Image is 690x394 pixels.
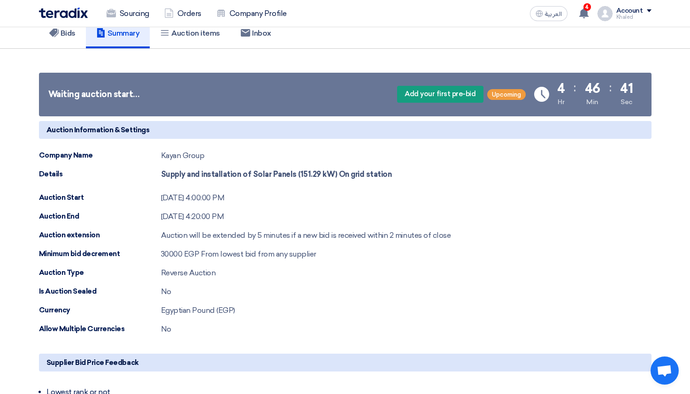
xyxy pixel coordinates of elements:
[39,150,161,161] div: Company Name
[39,192,161,203] div: Auction Start
[161,150,205,161] div: Kayan Group
[99,3,157,24] a: Sourcing
[558,97,564,107] div: Hr
[574,79,576,96] div: :
[585,82,600,95] div: 46
[616,7,643,15] div: Account
[39,169,161,180] div: Details
[621,97,632,107] div: Sec
[150,18,230,48] a: Auction items
[48,88,140,101] div: Waiting auction start…
[586,97,598,107] div: Min
[616,15,652,20] div: Khaled
[161,324,171,335] div: No
[397,86,483,103] span: Add your first pre-bid
[161,305,235,316] div: Egyptian Pound (EGP)
[39,267,161,278] div: Auction Type
[161,230,451,241] div: Auction will be extended by 5 minutes if a new bid is received within 2 minutes of close
[209,3,294,24] a: Company Profile
[230,18,282,48] a: Inbox
[161,192,225,204] div: [DATE] 4:00:00 PM
[39,249,161,259] div: Minimum bid decrement
[160,29,220,38] h5: Auction items
[161,250,183,258] span: 30000
[39,230,161,241] div: Auction extension
[39,211,161,222] div: Auction End
[39,305,161,316] div: Currency
[487,89,526,100] span: Upcoming
[184,250,199,258] span: EGP
[39,354,652,371] h5: Supplier Bid Price Feedback
[86,18,150,48] a: Summary
[96,29,140,38] h5: Summary
[530,6,567,21] button: العربية
[609,79,612,96] div: :
[39,324,161,334] div: Allow Multiple Currencies
[39,286,161,297] div: Is Auction Sealed
[583,3,591,11] span: 4
[557,82,565,95] div: 4
[620,82,633,95] div: 41
[241,29,271,38] h5: Inbox
[39,121,652,139] h5: Auction Information & Settings
[545,11,562,17] span: العربية
[39,18,86,48] a: Bids
[161,211,224,222] div: [DATE] 4:20:00 PM
[161,267,216,279] div: Reverse Auction
[161,286,171,297] div: No
[651,356,679,385] a: Open chat
[161,170,392,179] strong: Supply and installation of Solar Panels (151.29 kW) On grid station
[201,250,316,258] span: From lowest bid from any supplier
[49,29,76,38] h5: Bids
[39,8,88,18] img: Teradix logo
[157,3,209,24] a: Orders
[598,6,613,21] img: profile_test.png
